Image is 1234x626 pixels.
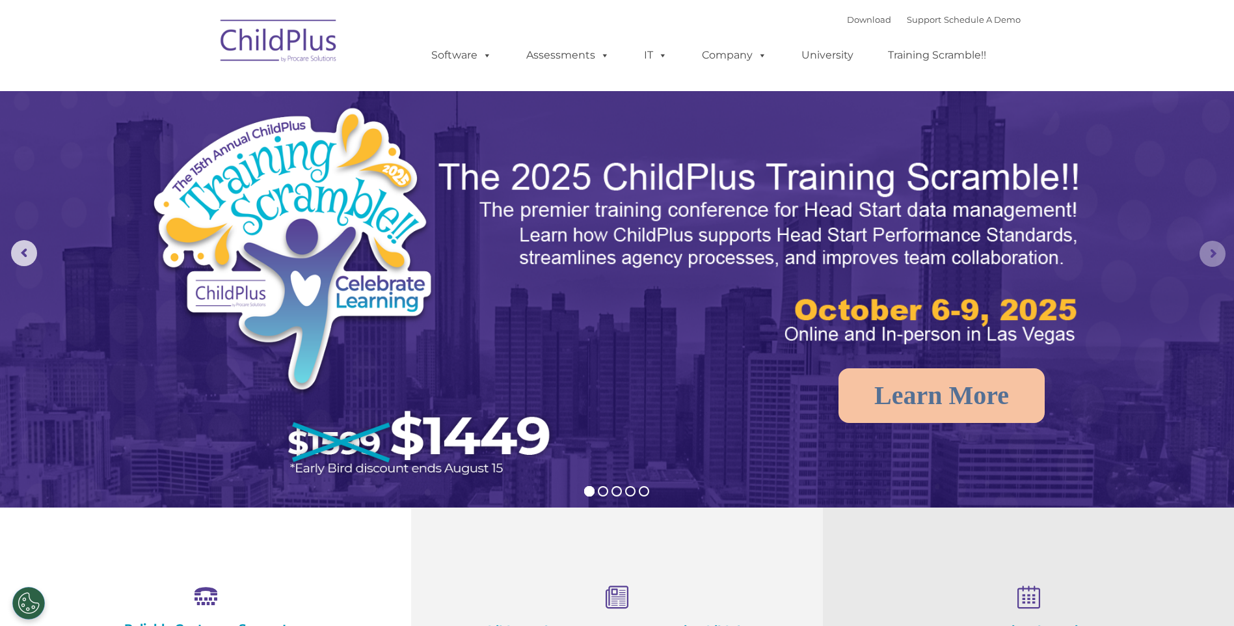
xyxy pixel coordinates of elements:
[875,42,999,68] a: Training Scramble!!
[907,14,941,25] a: Support
[847,14,1021,25] font: |
[181,86,221,96] span: Last name
[631,42,680,68] a: IT
[1021,485,1234,626] iframe: Chat Widget
[788,42,866,68] a: University
[944,14,1021,25] a: Schedule A Demo
[12,587,45,619] button: Cookies Settings
[214,10,344,75] img: ChildPlus by Procare Solutions
[847,14,891,25] a: Download
[838,368,1045,423] a: Learn More
[513,42,623,68] a: Assessments
[689,42,780,68] a: Company
[181,139,236,149] span: Phone number
[418,42,505,68] a: Software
